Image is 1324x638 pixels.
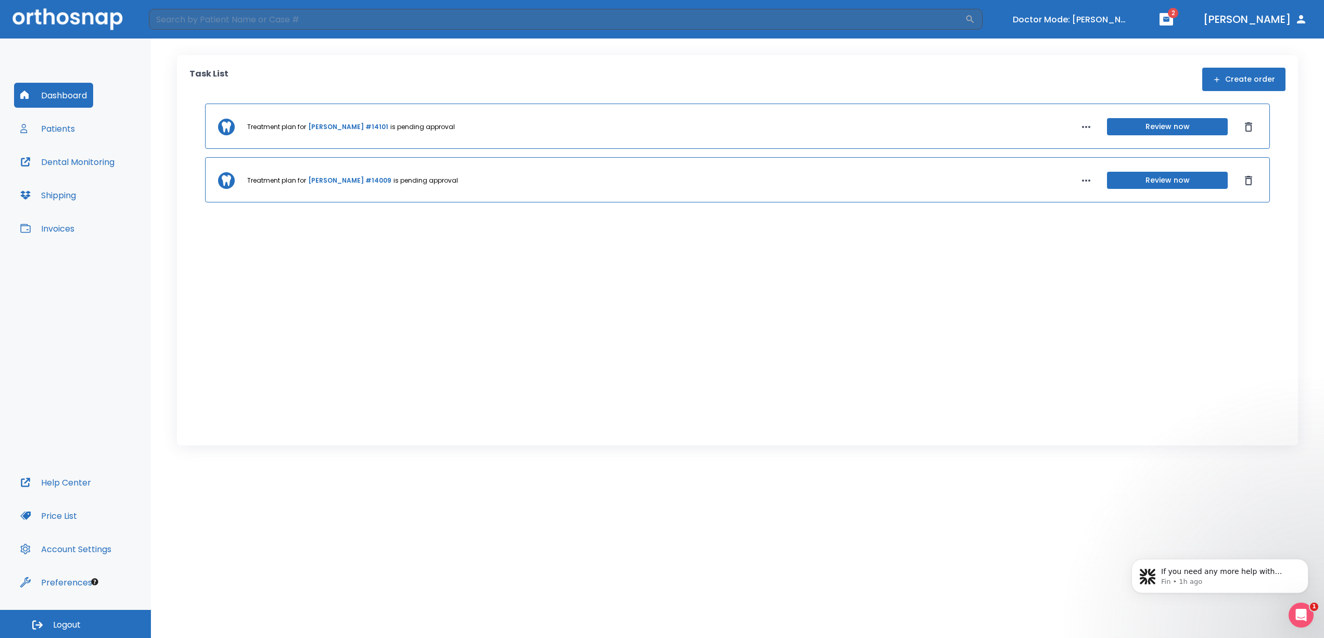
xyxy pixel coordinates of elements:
iframe: Intercom notifications message [1116,537,1324,610]
p: is pending approval [390,122,455,132]
a: [PERSON_NAME] #14009 [308,176,391,185]
p: is pending approval [393,176,458,185]
input: Search by Patient Name or Case # [149,9,965,30]
button: Dashboard [14,83,93,108]
p: Treatment plan for [247,122,306,132]
img: Orthosnap [12,8,123,30]
a: [PERSON_NAME] #14101 [308,122,388,132]
button: Preferences [14,570,98,595]
button: Review now [1107,172,1228,189]
button: [PERSON_NAME] [1199,10,1312,29]
button: Shipping [14,183,82,208]
span: Logout [53,619,81,631]
p: Task List [189,68,228,91]
button: Dismiss [1240,119,1257,135]
button: Review now [1107,118,1228,135]
span: 1 [1310,603,1318,611]
button: Dismiss [1240,172,1257,189]
p: Treatment plan for [247,176,306,185]
button: Invoices [14,216,81,241]
iframe: Intercom live chat [1289,603,1314,628]
button: Price List [14,503,83,528]
button: Account Settings [14,537,118,562]
span: 2 [1168,8,1178,18]
button: Help Center [14,470,97,495]
button: Create order [1202,68,1285,91]
button: Patients [14,116,81,141]
button: Doctor Mode: [PERSON_NAME] [PERSON_NAME] [1009,11,1134,28]
button: Dental Monitoring [14,149,121,174]
div: Tooltip anchor [90,577,99,586]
